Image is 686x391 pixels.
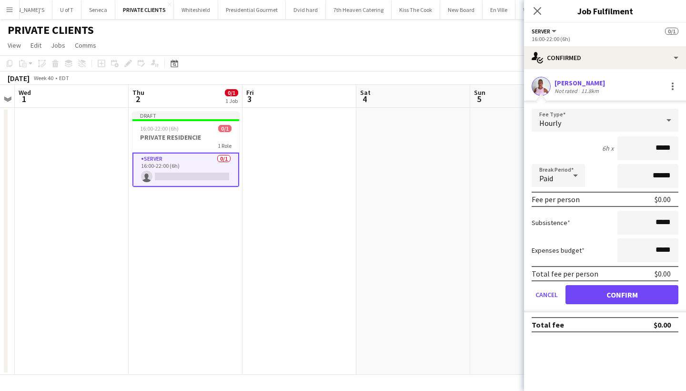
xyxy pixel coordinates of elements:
[555,79,605,87] div: [PERSON_NAME]
[654,320,671,329] div: $0.00
[246,88,254,97] span: Fri
[52,0,81,19] button: U of T
[218,142,232,149] span: 1 Role
[524,46,686,69] div: Confirmed
[532,35,678,42] div: 16:00-22:00 (6h)
[532,320,564,329] div: Total fee
[474,88,485,97] span: Sun
[19,88,31,97] span: Wed
[539,118,561,128] span: Hourly
[81,0,115,19] button: Seneca
[59,74,69,82] div: EDT
[8,73,30,83] div: [DATE]
[555,87,579,94] div: Not rated
[218,0,286,19] button: Presidential Gourmet
[132,112,239,187] app-job-card: Draft16:00-22:00 (6h)0/1PRIVATE RESIDENCIE1 RoleSERVER0/116:00-22:00 (6h)
[286,0,326,19] button: Dvid hard
[532,218,570,227] label: Subsistence
[655,195,671,204] div: $0.00
[532,195,580,204] div: Fee per person
[132,133,239,142] h3: PRIVATE RESIDENCIE
[132,112,239,119] div: Draft
[539,174,553,183] span: Paid
[115,0,174,19] button: PRIVATE CLIENTS
[532,28,550,35] span: SERVER
[440,0,483,19] button: New Board
[565,285,678,304] button: Confirm
[579,87,601,94] div: 11.8km
[71,39,100,51] a: Comms
[225,89,238,96] span: 0/1
[665,28,678,35] span: 0/1
[532,269,598,278] div: Total fee per person
[51,41,65,50] span: Jobs
[473,93,485,104] span: 5
[218,125,232,132] span: 0/1
[75,41,96,50] span: Comms
[30,41,41,50] span: Edit
[31,74,55,82] span: Week 40
[532,246,585,255] label: Expenses budget
[8,23,94,37] h1: PRIVATE CLIENTS
[131,93,144,104] span: 2
[140,125,179,132] span: 16:00-22:00 (6h)
[132,88,144,97] span: Thu
[326,0,392,19] button: 7th Heaven Catering
[360,88,371,97] span: Sat
[17,93,31,104] span: 1
[4,39,25,51] a: View
[524,5,686,17] h3: Job Fulfilment
[655,269,671,278] div: $0.00
[515,0,583,19] button: Willow Springs Winery
[532,28,558,35] button: SERVER
[132,153,239,187] app-card-role: SERVER0/116:00-22:00 (6h)
[602,144,614,153] div: 6h x
[245,93,254,104] span: 3
[532,285,562,304] button: Cancel
[483,0,515,19] button: En Ville
[392,0,440,19] button: Kiss The Cook
[359,93,371,104] span: 4
[8,41,21,50] span: View
[47,39,69,51] a: Jobs
[27,39,45,51] a: Edit
[174,0,218,19] button: Whiteshield
[225,97,238,104] div: 1 Job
